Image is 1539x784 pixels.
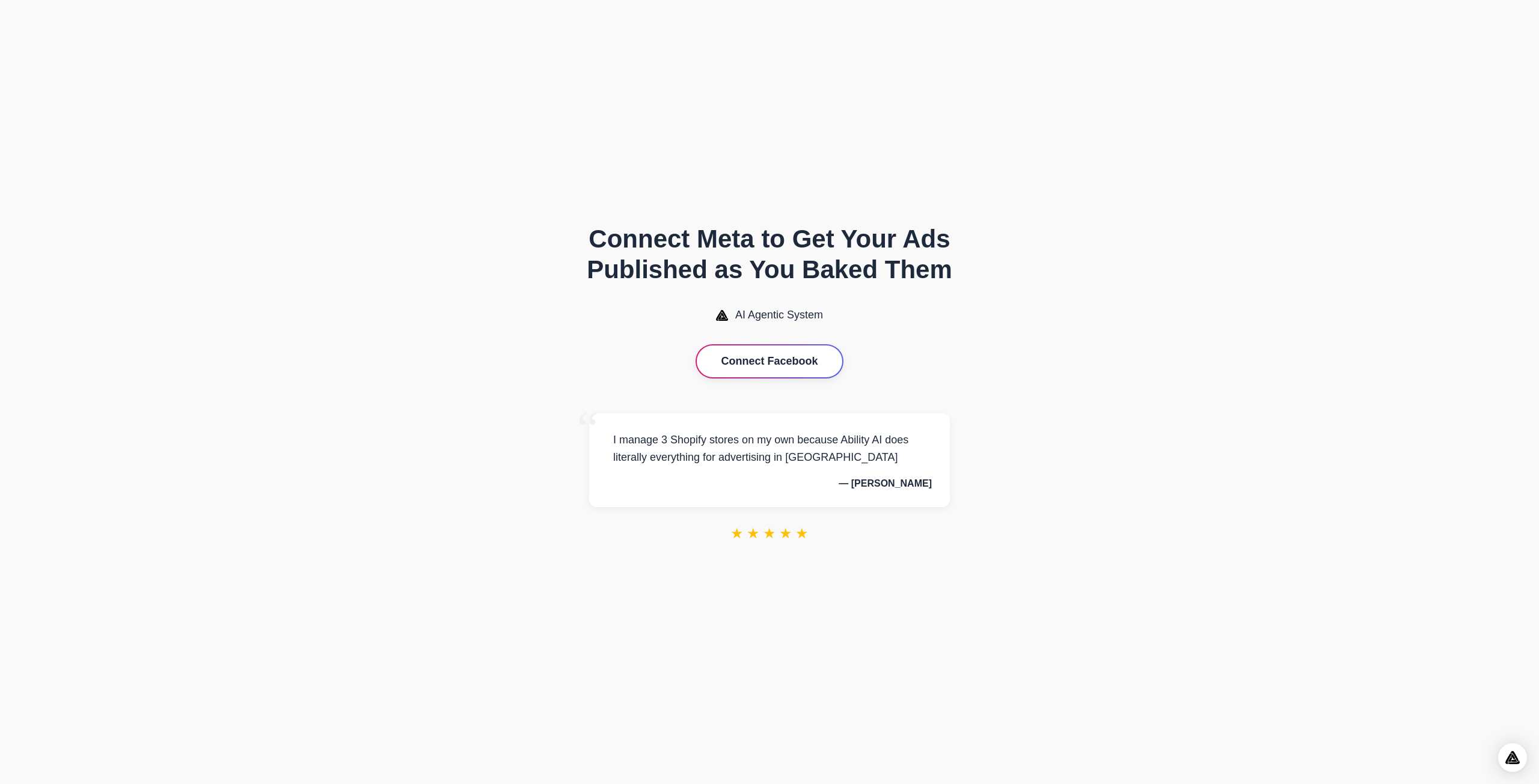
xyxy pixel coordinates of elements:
span: ★ [795,525,809,542]
div: Open Intercom Messenger [1498,743,1527,772]
span: ★ [747,525,760,542]
img: AI Agentic System Logo [716,310,728,321]
button: Connect Facebook [697,345,842,377]
span: “ [577,401,599,456]
p: I manage 3 Shopify stores on my own because Ability AI does literally everything for advertising ... [607,431,932,466]
span: AI Agentic System [735,309,823,321]
span: ★ [730,525,744,542]
p: — [PERSON_NAME] [607,478,932,489]
h1: Connect Meta to Get Your Ads Published as You Baked Them [541,224,998,285]
span: ★ [763,525,776,542]
span: ★ [779,525,792,542]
